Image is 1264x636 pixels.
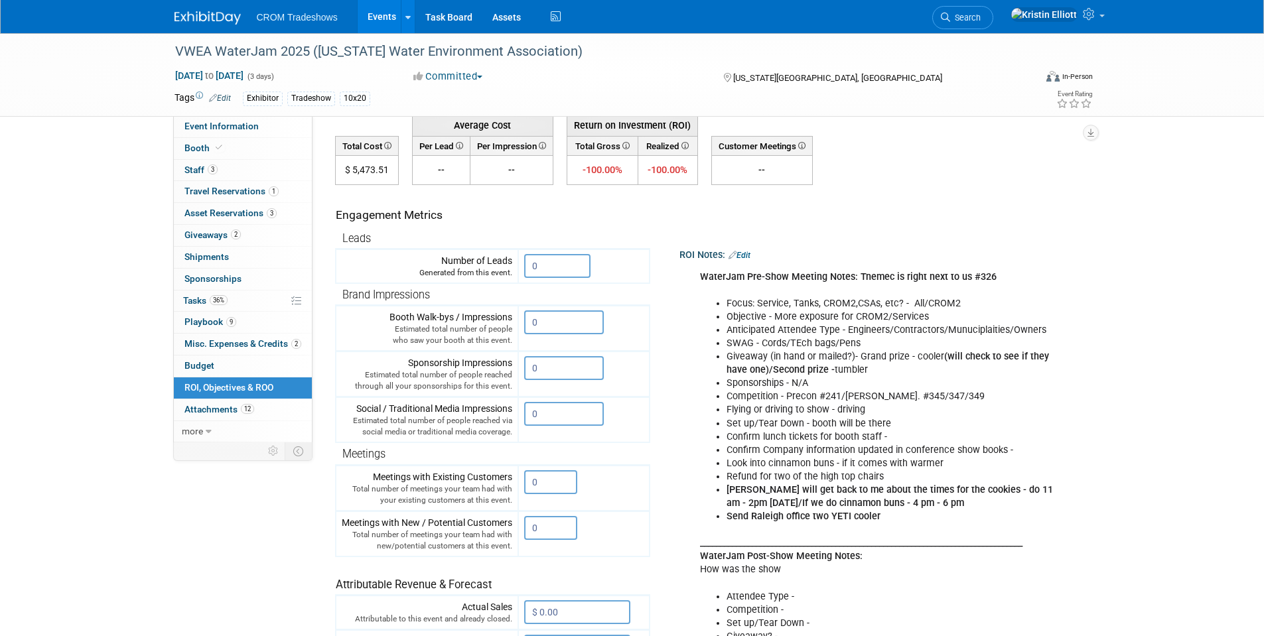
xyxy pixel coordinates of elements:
a: Sponsorships [174,269,312,290]
span: to [203,70,216,81]
span: Tasks [183,295,228,306]
li: Sponsorships - N/A [727,377,1054,390]
span: Playbook [184,316,236,327]
a: Staff3 [174,160,312,181]
span: [DATE] [DATE] [175,70,244,82]
a: Misc. Expenses & Credits2 [174,334,312,355]
th: Per Lead [412,136,470,155]
a: Search [932,6,993,29]
div: ROI Notes: [679,245,1086,262]
span: -- [438,164,445,175]
li: Confirm lunch tickets for booth staff - [727,430,1054,444]
li: Objective - More exposure for CROM2/Services [727,310,1054,324]
span: 9 [226,317,236,327]
div: In-Person [1062,72,1093,82]
span: CROM Tradeshows [257,12,338,23]
a: Travel Reservations1 [174,181,312,202]
div: Event Rating [1056,91,1092,97]
span: ROI, Objectives & ROO [184,382,273,393]
li: Focus: Service, Tanks, CROM2,CSAs, etc? - All/CROM2 [727,297,1054,310]
span: 12 [241,404,254,414]
li: SWAG - Cords/TEch bags/Pens [727,337,1054,350]
img: Format-Inperson.png [1046,71,1060,82]
span: Attachments [184,404,254,414]
div: Attributable Revenue & Forecast [336,560,643,593]
th: Average Cost [412,114,553,136]
a: Shipments [174,247,312,268]
span: Search [950,13,981,23]
span: Leads [342,232,371,245]
img: ExhibitDay [175,11,241,25]
div: Number of Leads [342,254,512,279]
div: Social / Traditional Media Impressions [342,402,512,438]
li: Look into cinnamon buns - if it comes with warmer [727,457,1054,470]
div: Sponsorship Impressions [342,356,512,392]
td: Tags [175,91,231,106]
div: -- [717,163,807,176]
span: Event Information [184,121,259,131]
span: Shipments [184,251,229,262]
i: Booth reservation complete [216,144,222,151]
span: Sponsorships [184,273,242,284]
span: 3 [208,164,218,174]
div: 10x20 [340,92,370,105]
div: Exhibitor [243,92,283,105]
li: Attendee Type - [727,590,1054,604]
a: more [174,421,312,442]
div: Booth Walk-bys / Impressions [342,310,512,346]
span: -- [508,164,515,175]
li: Giveaway (in hand or mailed?)- Grand prize - cooler tumbler [727,350,1054,377]
li: Confirm Company information updated in conference show books - [727,444,1054,457]
span: 1 [269,186,279,196]
a: Tasks36% [174,290,312,312]
span: [US_STATE][GEOGRAPHIC_DATA], [GEOGRAPHIC_DATA] [733,73,942,83]
div: VWEA WaterJam 2025 ([US_STATE] Water Environment Association) [171,40,1015,64]
th: Total Gross [567,136,638,155]
span: more [182,426,203,436]
div: Attributable to this event and already closed. [342,613,512,625]
b: [PERSON_NAME] will get back to me about the times for the cookies - do 11 am - 2pm [DATE]/If we d... [727,484,1053,509]
li: Set up/Tear Down - [727,617,1054,630]
span: -100.00% [583,164,622,176]
a: Attachments12 [174,399,312,420]
span: 2 [231,229,241,239]
a: Booth [174,138,312,159]
span: Travel Reservations [184,186,279,196]
span: Booth [184,143,225,153]
span: Misc. Expenses & Credits [184,338,301,349]
span: 3 [267,208,277,218]
b: _________________________________________________________________________________ WaterJam Post-S... [700,537,1022,562]
a: Edit [209,94,231,103]
div: Estimated total number of people reached via social media or traditional media coverage. [342,415,512,438]
li: Competition - Precon #241/[PERSON_NAME]. #345/347/349 [727,390,1054,403]
a: ROI, Objectives & ROO [174,377,312,399]
th: Customer Meetings [711,136,812,155]
b: WaterJam Pre-Show Meeting Notes: Tnemec is right next to us #326 [700,271,997,296]
div: Actual Sales [342,600,512,625]
div: Meetings with New / Potential Customers [342,516,512,552]
div: Total number of meetings your team had with new/potential customers at this event. [342,529,512,552]
th: Realized [638,136,697,155]
td: $ 5,473.51 [335,156,398,185]
div: Tradeshow [287,92,335,105]
img: Kristin Elliott [1011,7,1078,22]
a: Playbook9 [174,312,312,333]
th: Total Cost [335,136,398,155]
td: Toggle Event Tabs [285,442,312,460]
a: Budget [174,355,312,377]
li: Anticipated Attendee Type - Engineers/Contractors/Munuciplaities/Owners [727,324,1054,337]
a: Giveaways2 [174,225,312,246]
button: Committed [409,70,488,84]
div: Estimated total number of people who saw your booth at this event. [342,324,512,346]
div: Engagement Metrics [336,207,644,223]
span: 36% [210,295,228,305]
div: Event Format [957,69,1093,89]
th: Per Impression [470,136,553,155]
a: Event Information [174,116,312,137]
b: Send Raleigh office two YETI cooler [727,511,880,522]
div: Total number of meetings your team had with your existing customers at this event. [342,483,512,506]
span: Asset Reservations [184,208,277,218]
span: Giveaways [184,229,241,240]
a: Edit [729,251,750,260]
span: (3 days) [246,72,274,81]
